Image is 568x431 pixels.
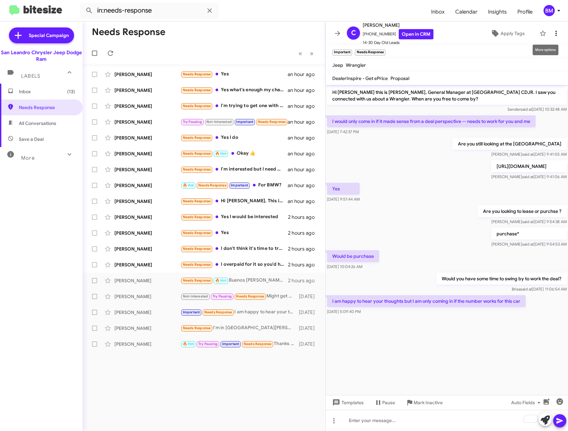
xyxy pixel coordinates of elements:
[399,29,433,39] a: Open in CRM
[181,150,288,157] div: Okay 👍
[215,151,226,156] span: 🔥 Hot
[244,342,272,346] span: Needs Response
[21,155,35,161] span: More
[183,167,211,172] span: Needs Response
[295,47,317,60] nav: Page navigation example
[183,310,200,314] span: Important
[522,174,534,179] span: said at
[332,50,352,56] small: Important
[181,261,288,268] div: I overpaid for it so you'd have to offer a good price
[390,75,409,81] span: Proposal
[114,135,181,141] div: [PERSON_NAME]
[479,27,536,39] button: Apply Tags
[181,277,288,284] div: Buenos [PERSON_NAME] Ustedes tienen mi información Si me tienen una buena oferta hacemos trato
[478,205,567,217] p: Are you looking to lease or purchse ?
[436,273,567,285] p: Would you have some time to swing by to work the deal?
[288,135,320,141] div: an hour ago
[204,310,232,314] span: Needs Response
[331,397,364,409] span: Templates
[512,287,567,292] span: Brisa [DATE] 11:06:54 AM
[222,342,239,346] span: Important
[327,115,536,127] p: I would only come in if it made sense from a deal perspective -- needs to work for you and me
[181,181,288,189] div: For BMW?
[114,182,181,189] div: [PERSON_NAME]
[288,87,320,94] div: an hour ago
[236,120,253,124] span: Important
[114,166,181,173] div: [PERSON_NAME]
[114,71,181,78] div: [PERSON_NAME]
[183,199,211,203] span: Needs Response
[183,294,208,298] span: Not-Interested
[181,245,288,253] div: I don't think it's time to trade in the economy is not good right now
[363,39,433,46] span: 14-30 Day Old Leads
[181,102,288,110] div: I'm trying to get one with the Luxury II package and around $600 / month. Either lease or buy
[288,103,320,109] div: an hour ago
[501,27,525,39] span: Apply Tags
[213,294,232,298] span: Try Pausing
[382,397,395,409] span: Pause
[507,107,567,112] span: Sender [DATE] 10:32:48 AM
[288,150,320,157] div: an hour ago
[298,293,320,300] div: [DATE]
[114,119,181,125] div: [PERSON_NAME]
[327,309,361,314] span: [DATE] 5:09:40 PM
[114,150,181,157] div: [PERSON_NAME]
[29,32,69,39] span: Special Campaign
[533,45,558,55] div: More options
[491,219,567,224] span: [PERSON_NAME] [DATE] 9:54:38 AM
[326,410,568,431] div: To enrich screen reader interactions, please activate Accessibility in Grammarly extension settings
[183,247,211,251] span: Needs Response
[298,309,320,316] div: [DATE]
[512,2,538,21] a: Profile
[9,27,74,43] a: Special Campaign
[19,104,75,111] span: Needs Response
[326,397,369,409] button: Templates
[114,103,181,109] div: [PERSON_NAME]
[453,138,567,150] p: Are you still looking at the [GEOGRAPHIC_DATA]
[114,230,181,236] div: [PERSON_NAME]
[520,287,532,292] span: said at
[483,2,512,21] a: Insights
[355,50,385,56] small: Needs Response
[181,134,288,141] div: Yes I do
[114,246,181,252] div: [PERSON_NAME]
[231,183,248,187] span: Important
[298,325,320,332] div: [DATE]
[236,294,264,298] span: Needs Response
[491,152,567,157] span: [PERSON_NAME] [DATE] 9:41:05 AM
[183,278,211,283] span: Needs Response
[288,261,320,268] div: 2 hours ago
[114,214,181,220] div: [PERSON_NAME]
[181,213,288,221] div: Yes I would be interested
[327,129,359,134] span: [DATE] 7:42:37 PM
[400,397,448,409] button: Mark Inactive
[198,183,226,187] span: Needs Response
[181,324,298,332] div: I'm in [GEOGRAPHIC_DATA][PERSON_NAME] so not easy to go there
[288,246,320,252] div: 2 hours ago
[67,88,75,95] span: (13)
[506,397,548,409] button: Auto Fields
[363,21,433,29] span: [PERSON_NAME]
[114,293,181,300] div: [PERSON_NAME]
[114,198,181,205] div: [PERSON_NAME]
[522,242,534,247] span: said at
[327,250,379,262] p: Would be purchase
[450,2,483,21] a: Calendar
[183,342,194,346] span: 🔥 Hot
[327,197,360,202] span: [DATE] 9:51:44 AM
[183,136,211,140] span: Needs Response
[183,262,211,267] span: Needs Response
[414,397,443,409] span: Mark Inactive
[19,136,44,142] span: Save a Deal
[19,120,56,127] span: All Conversations
[114,341,181,347] div: [PERSON_NAME]
[183,104,211,108] span: Needs Response
[183,215,211,219] span: Needs Response
[369,397,400,409] button: Pause
[491,242,567,247] span: [PERSON_NAME] [DATE] 9:54:53 AM
[80,3,219,19] input: Search
[288,182,320,189] div: an hour ago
